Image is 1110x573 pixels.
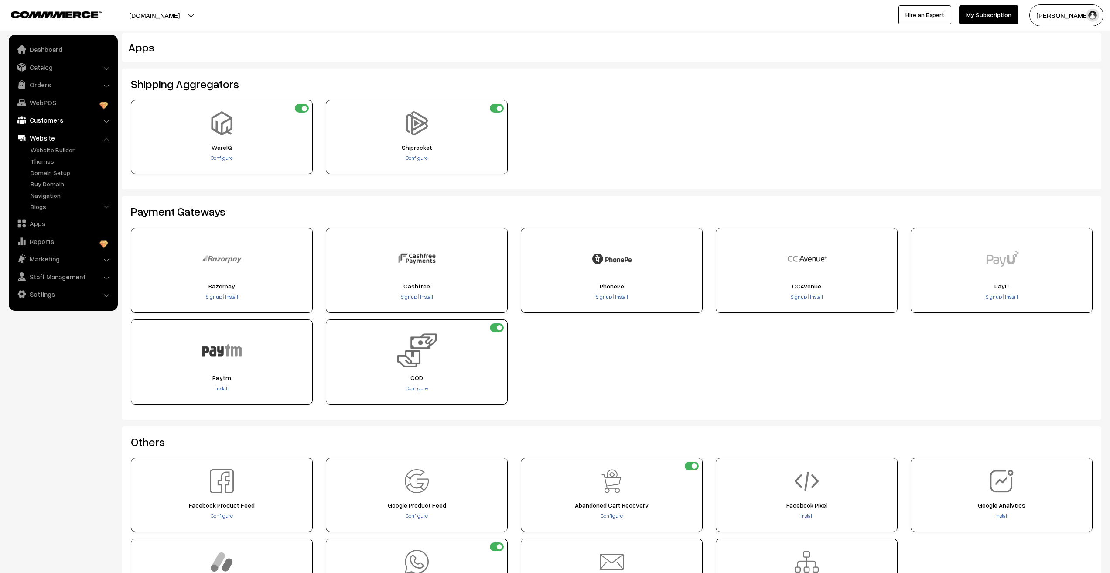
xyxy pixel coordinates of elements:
[206,293,223,300] a: Signup
[11,269,115,285] a: Staff Management
[524,283,700,290] span: PhonePe
[134,293,310,302] div: |
[225,293,238,300] span: Install
[791,293,807,300] span: Signup
[28,179,115,189] a: Buy Domain
[406,385,428,391] a: Configure
[405,469,429,493] img: Google Product Feed
[914,502,1090,509] span: Google Analytics
[11,11,102,18] img: COMMMERCE
[11,286,115,302] a: Settings
[11,112,115,128] a: Customers
[11,251,115,267] a: Marketing
[1004,293,1018,300] a: Install
[995,512,1008,519] a: Install
[224,293,238,300] a: Install
[11,130,115,146] a: Website
[959,5,1018,24] a: My Subscription
[615,293,628,300] span: Install
[592,239,632,278] img: PhonePe
[990,469,1014,493] img: Google Analytics
[11,77,115,93] a: Orders
[397,239,437,278] img: Cashfree
[11,95,115,110] a: WebPOS
[795,469,819,493] img: Facebook Pixel
[11,9,87,19] a: COMMMERCE
[524,502,700,509] span: Abandoned Cart Recovery
[914,293,1090,302] div: |
[401,293,418,300] a: Signup
[809,293,823,300] a: Install
[397,331,437,370] img: COD
[131,435,1093,449] h2: Others
[406,512,428,519] a: Configure
[800,512,813,519] a: Install
[211,154,233,161] a: Configure
[614,293,628,300] a: Install
[810,293,823,300] span: Install
[128,41,932,54] h2: Apps
[787,239,827,278] img: CCAvenue
[329,144,505,151] span: Shiprocket
[914,283,1090,290] span: PayU
[1005,293,1018,300] span: Install
[524,293,700,302] div: |
[329,502,505,509] span: Google Product Feed
[211,512,233,519] a: Configure
[28,168,115,177] a: Domain Setup
[719,293,895,302] div: |
[600,469,624,493] img: Abandoned Cart Recovery
[420,293,433,300] span: Install
[719,502,895,509] span: Facebook Pixel
[11,41,115,57] a: Dashboard
[898,5,951,24] a: Hire an Expert
[982,239,1021,278] img: PayU
[329,283,505,290] span: Cashfree
[28,157,115,166] a: Themes
[596,293,613,300] a: Signup
[986,293,1003,300] a: Signup
[134,144,310,151] span: WareIQ
[401,293,417,300] span: Signup
[11,216,115,231] a: Apps
[1086,9,1099,22] img: user
[131,77,1093,91] h2: Shipping Aggregators
[419,293,433,300] a: Install
[28,191,115,200] a: Navigation
[406,154,428,161] a: Configure
[596,293,612,300] span: Signup
[28,145,115,154] a: Website Builder
[405,111,429,135] img: Shiprocket
[11,59,115,75] a: Catalog
[210,469,234,493] img: Facebook Product Feed
[210,111,234,135] img: WareIQ
[134,502,310,509] span: Facebook Product Feed
[329,374,505,381] span: COD
[99,4,210,26] button: [DOMAIN_NAME]
[601,512,623,519] a: Configure
[329,293,505,302] div: |
[134,283,310,290] span: Razorpay
[1029,4,1103,26] button: [PERSON_NAME]
[202,239,242,278] img: Razorpay
[986,293,1002,300] span: Signup
[719,283,895,290] span: CCAvenue
[28,202,115,211] a: Blogs
[202,331,242,370] img: Paytm
[206,293,222,300] span: Signup
[215,385,229,391] a: Install
[11,233,115,249] a: Reports
[134,374,310,381] span: Paytm
[131,205,1093,218] h2: Payment Gateways
[791,293,808,300] a: Signup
